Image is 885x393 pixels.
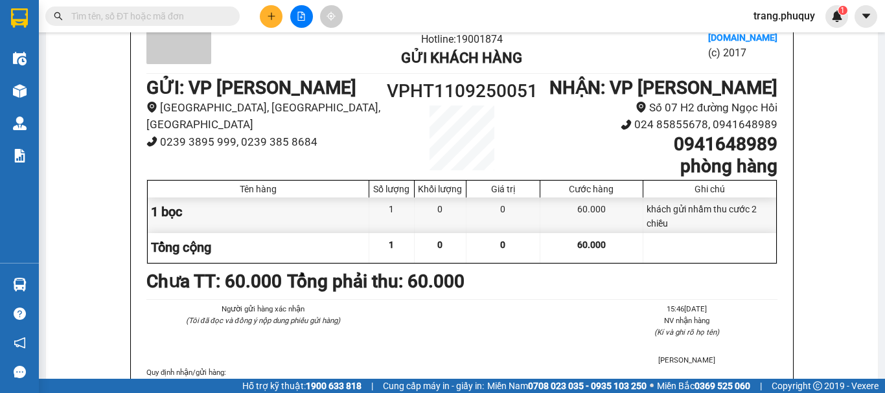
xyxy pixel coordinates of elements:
span: Tổng cộng [151,240,211,255]
b: GỬI : VP [PERSON_NAME] [146,77,356,98]
b: GỬI : VP [PERSON_NAME] [16,94,141,159]
strong: 0708 023 035 - 0935 103 250 [528,381,647,391]
li: 146 [GEOGRAPHIC_DATA], [GEOGRAPHIC_DATA] [72,32,294,48]
span: aim [327,12,336,21]
b: Gửi khách hàng [122,67,243,83]
b: Phú Quý [153,15,212,31]
span: phone [621,119,632,130]
span: 0 [500,240,505,250]
span: ⚪️ [650,383,654,388]
div: Cước hàng [544,184,639,194]
div: 0 [466,197,540,233]
input: Tìm tên, số ĐT hoặc mã đơn [71,9,224,23]
span: Miền Bắc [657,379,750,393]
b: NHẬN : VP [PERSON_NAME] [549,77,777,98]
li: Hotline: 19001874 [72,48,294,64]
img: icon-new-feature [831,10,843,22]
h1: VPHT1109250051 [141,94,225,122]
div: Tên hàng [151,184,365,194]
span: notification [14,337,26,349]
span: copyright [813,381,822,390]
h1: 0941648989 [541,133,777,155]
div: Quy định nhận/gửi hàng : [146,366,777,378]
span: | [371,379,373,393]
sup: 1 [838,6,847,15]
img: warehouse-icon [13,278,27,291]
i: (Tôi đã đọc và đồng ý nộp dung phiếu gửi hàng) [186,316,340,325]
span: phone [146,136,157,147]
span: 1 [840,6,845,15]
span: search [54,12,63,21]
li: [GEOGRAPHIC_DATA], [GEOGRAPHIC_DATA], [GEOGRAPHIC_DATA] [146,99,383,133]
div: 0 [415,197,466,233]
button: aim [320,5,343,28]
img: warehouse-icon [13,84,27,98]
li: 0239 3895 999, 0239 385 8684 [146,133,383,151]
b: Chưa TT : 60.000 [146,271,282,292]
button: caret-down [855,5,877,28]
strong: 1900 633 818 [306,381,362,391]
h1: phòng hàng [541,155,777,177]
span: Cung cấp máy in - giấy in: [383,379,484,393]
span: message [14,366,26,378]
img: logo-vxr [11,8,28,28]
div: Khối lượng [418,184,463,194]
span: 1 [389,240,394,250]
li: NV nhận hàng [597,315,777,326]
b: Tổng phải thu: 60.000 [287,271,465,292]
strong: 0369 525 060 [695,381,750,391]
b: Gửi khách hàng [401,50,522,66]
b: [DOMAIN_NAME] [708,32,777,43]
span: trang.phuquy [743,8,825,24]
span: Miền Nam [487,379,647,393]
div: khách gửi nhầm thu cước 2 chiều [643,197,776,233]
div: Số lượng [373,184,411,194]
span: 60.000 [577,240,606,250]
li: 15:46[DATE] [597,303,777,315]
img: warehouse-icon [13,52,27,65]
button: file-add [290,5,313,28]
li: [PERSON_NAME] [597,354,777,366]
li: Hotline: 19001874 [251,31,672,47]
span: | [760,379,762,393]
span: plus [267,12,276,21]
span: 0 [437,240,442,250]
span: question-circle [14,308,26,320]
span: environment [636,102,647,113]
div: 1 bọc [148,197,369,233]
div: Giá trị [470,184,536,194]
div: 1 [369,197,415,233]
span: caret-down [860,10,872,22]
img: solution-icon [13,149,27,163]
h1: VPHT1109250051 [383,77,541,106]
li: (c) 2017 [708,45,777,61]
div: 60.000 [540,197,643,233]
li: Số 07 H2 đường Ngọc Hồi [541,99,777,117]
li: Người gửi hàng xác nhận [172,303,353,315]
div: Ghi chú [647,184,773,194]
i: (Kí và ghi rõ họ tên) [654,328,719,337]
li: 024 85855678, 0941648989 [541,116,777,133]
span: Hỗ trợ kỹ thuật: [242,379,362,393]
span: environment [146,102,157,113]
span: file-add [297,12,306,21]
img: warehouse-icon [13,117,27,130]
button: plus [260,5,282,28]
